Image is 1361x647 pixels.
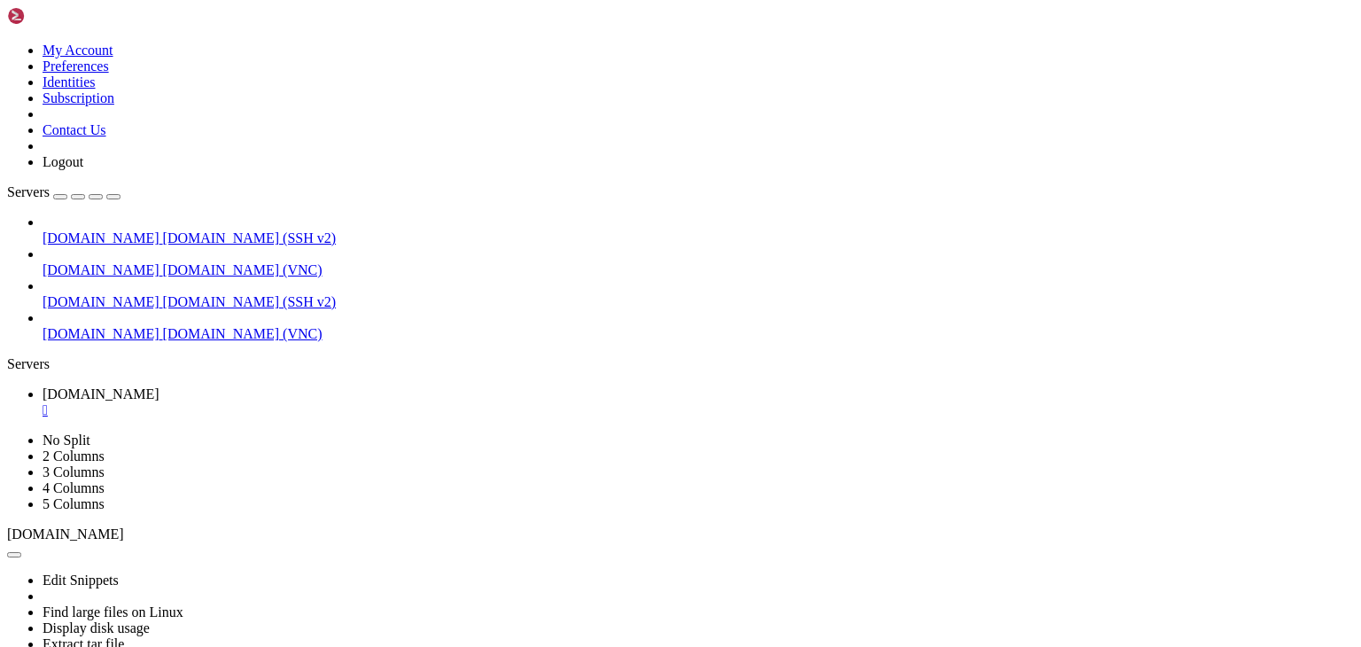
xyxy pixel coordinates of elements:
[43,278,1354,310] li: [DOMAIN_NAME] [DOMAIN_NAME] (SSH v2)
[7,103,1130,119] x-row: System information as of [DATE]
[7,184,50,199] span: Servers
[43,604,183,620] a: Find large files on Linux
[7,71,1130,87] x-row: * Support: [URL][DOMAIN_NAME]
[7,7,1130,23] x-row: Welcome to Ubuntu 24.04.1 LTS (GNU/Linux 6.14.0-1012-aws aarch64)
[43,326,159,341] span: [DOMAIN_NAME]
[43,448,105,464] a: 2 Columns
[43,310,1354,342] li: [DOMAIN_NAME] [DOMAIN_NAME] (VNC)
[7,183,1130,199] x-row: Swap usage: 0% IPv4 address for ens5: [TECHNICAL_ID]
[43,386,1354,418] a: chrimson.net
[7,135,1130,151] x-row: System load: 0.0 Temperature: -273.1 C
[7,358,191,374] span: ubuntu@ip-172-31-66-134
[43,433,90,448] a: No Split
[43,58,109,74] a: Preferences
[7,167,1130,183] x-row: Memory usage: 27% Users logged in: 1
[43,122,106,137] a: Contact Us
[43,214,1354,246] li: [DOMAIN_NAME] [DOMAIN_NAME] (SSH v2)
[223,358,231,374] div: (27, 22)
[43,402,1354,418] a: 
[7,278,1130,294] x-row: To see these additional updates run: apt list --upgradable
[43,262,159,277] span: [DOMAIN_NAME]
[43,294,159,309] span: [DOMAIN_NAME]
[43,464,105,479] a: 3 Columns
[43,43,113,58] a: My Account
[163,262,323,277] span: [DOMAIN_NAME] (VNC)
[163,294,337,309] span: [DOMAIN_NAME] (SSH v2)
[43,620,150,635] a: Display disk usage
[163,230,337,246] span: [DOMAIN_NAME] (SSH v2)
[43,90,114,105] a: Subscription
[7,356,1354,372] div: Servers
[7,184,121,199] a: Servers
[43,246,1354,278] li: [DOMAIN_NAME] [DOMAIN_NAME] (VNC)
[43,573,119,588] a: Edit Snippets
[43,74,96,90] a: Identities
[7,342,1130,358] x-row: Last login: [DATE] from [TECHNICAL_ID]
[43,262,1354,278] a: [DOMAIN_NAME] [DOMAIN_NAME] (VNC)
[43,294,1354,310] a: [DOMAIN_NAME] [DOMAIN_NAME] (SSH v2)
[198,358,206,374] span: ~
[43,154,83,169] a: Logout
[7,326,1130,342] x-row: *** System restart required ***
[43,480,105,495] a: 4 Columns
[7,39,1130,55] x-row: * Documentation: [URL][DOMAIN_NAME]
[7,55,1130,71] x-row: * Management: [URL][DOMAIN_NAME]
[43,386,159,401] span: [DOMAIN_NAME]
[7,262,1130,278] x-row: 266 updates can be applied immediately.
[7,230,1130,246] x-row: Expanded Security Maintenance for Applications is enabled.
[7,7,109,25] img: Shellngn
[7,151,1130,167] x-row: Usage of /: 30.0% of 37.70GB Processes: 180
[7,358,1130,374] x-row: : $
[43,496,105,511] a: 5 Columns
[43,326,1354,342] a: [DOMAIN_NAME] [DOMAIN_NAME] (VNC)
[43,230,159,246] span: [DOMAIN_NAME]
[7,526,124,542] span: [DOMAIN_NAME]
[163,326,323,341] span: [DOMAIN_NAME] (VNC)
[43,230,1354,246] a: [DOMAIN_NAME] [DOMAIN_NAME] (SSH v2)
